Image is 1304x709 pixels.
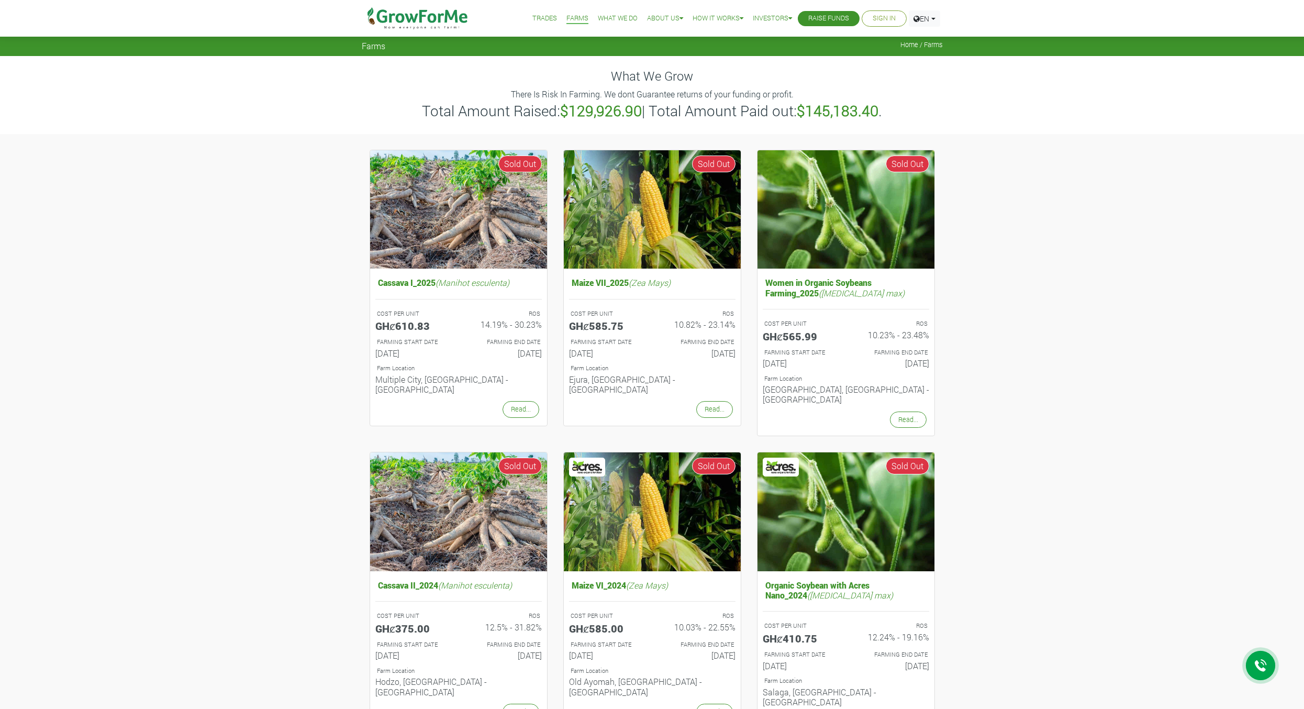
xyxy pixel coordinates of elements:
a: How it Works [693,13,743,24]
h6: [DATE] [854,661,929,671]
h6: [DATE] [569,348,644,358]
h5: Women in Organic Soybeans Farming_2025 [763,275,929,300]
a: Sign In [873,13,896,24]
h6: 14.19% - 30.23% [466,319,542,329]
h6: [DATE] [569,650,644,660]
i: (Zea Mays) [629,277,671,288]
p: ROS [662,612,734,621]
h5: Cassava II_2024 [375,578,542,593]
h6: [DATE] [466,348,542,358]
h4: What We Grow [362,69,943,84]
p: ROS [855,319,928,328]
p: FARMING END DATE [662,640,734,649]
p: FARMING END DATE [855,650,928,659]
i: ([MEDICAL_DATA] max) [807,590,893,601]
a: Trades [532,13,557,24]
span: Farms [362,41,385,51]
span: Home / Farms [900,41,943,49]
img: growforme image [370,150,547,269]
p: FARMING START DATE [377,338,449,347]
p: Location of Farm [764,677,928,685]
a: Read... [890,412,927,428]
span: Sold Out [692,458,735,474]
h5: GHȼ585.00 [569,622,644,635]
h6: [DATE] [763,661,838,671]
span: Sold Out [692,156,735,172]
h3: Total Amount Raised: | Total Amount Paid out: . [363,102,941,120]
p: Location of Farm [377,364,540,373]
b: $145,183.40 [797,101,878,120]
p: Location of Farm [377,667,540,675]
p: COST PER UNIT [377,309,449,318]
h5: GHȼ375.00 [375,622,451,635]
h6: Salaga, [GEOGRAPHIC_DATA] - [GEOGRAPHIC_DATA] [763,687,929,707]
a: Read... [503,401,539,417]
h5: Organic Soybean with Acres Nano_2024 [763,578,929,603]
p: COST PER UNIT [571,309,643,318]
h5: Maize VI_2024 [569,578,735,593]
h6: [DATE] [763,358,838,368]
h6: [DATE] [854,358,929,368]
p: COST PER UNIT [377,612,449,621]
h5: Maize VII_2025 [569,275,735,290]
h6: 12.24% - 19.16% [854,632,929,642]
a: What We Do [598,13,638,24]
span: Sold Out [498,458,542,474]
img: growforme image [564,452,741,571]
p: Location of Farm [764,374,928,383]
h6: [DATE] [466,650,542,660]
h6: [DATE] [375,650,451,660]
h6: 10.82% - 23.14% [660,319,735,329]
p: There Is Risk In Farming. We dont Guarantee returns of your funding or profit. [363,88,941,101]
h5: GHȼ585.75 [569,319,644,332]
span: Sold Out [498,156,542,172]
h6: [DATE] [660,650,735,660]
h6: [DATE] [375,348,451,358]
p: COST PER UNIT [764,319,837,328]
b: $129,926.90 [560,101,642,120]
p: Location of Farm [571,667,734,675]
i: (Manihot esculenta) [436,277,509,288]
h5: GHȼ410.75 [763,632,838,645]
h6: Ejura, [GEOGRAPHIC_DATA] - [GEOGRAPHIC_DATA] [569,374,735,394]
p: FARMING END DATE [468,338,540,347]
h6: Old Ayomah, [GEOGRAPHIC_DATA] - [GEOGRAPHIC_DATA] [569,677,735,696]
h6: 10.23% - 23.48% [854,330,929,340]
a: Raise Funds [808,13,849,24]
a: Farms [566,13,588,24]
p: FARMING START DATE [571,338,643,347]
a: Read... [696,401,733,417]
p: ROS [662,309,734,318]
p: ROS [855,622,928,630]
p: FARMING START DATE [377,640,449,649]
span: Sold Out [886,458,929,474]
h6: [GEOGRAPHIC_DATA], [GEOGRAPHIC_DATA] - [GEOGRAPHIC_DATA] [763,384,929,404]
a: About Us [647,13,683,24]
p: FARMING END DATE [855,348,928,357]
i: (Manihot esculenta) [438,580,512,591]
h6: [DATE] [660,348,735,358]
h6: 10.03% - 22.55% [660,622,735,632]
p: FARMING END DATE [662,338,734,347]
h6: Hodzo, [GEOGRAPHIC_DATA] - [GEOGRAPHIC_DATA] [375,677,542,696]
p: COST PER UNIT [571,612,643,621]
p: ROS [468,612,540,621]
h6: 12.5% - 31.82% [466,622,542,632]
a: Investors [753,13,792,24]
p: FARMING START DATE [764,650,837,659]
i: (Zea Mays) [626,580,668,591]
h5: GHȼ610.83 [375,319,451,332]
img: Acres Nano [571,459,604,475]
p: COST PER UNIT [764,622,837,630]
h6: Multiple City, [GEOGRAPHIC_DATA] - [GEOGRAPHIC_DATA] [375,374,542,394]
p: ROS [468,309,540,318]
p: Location of Farm [571,364,734,373]
img: Acres Nano [764,459,798,475]
p: FARMING START DATE [571,640,643,649]
img: growforme image [370,452,547,571]
p: FARMING START DATE [764,348,837,357]
span: Sold Out [886,156,929,172]
img: growforme image [757,150,934,269]
a: EN [909,10,940,27]
i: ([MEDICAL_DATA] max) [819,287,905,298]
